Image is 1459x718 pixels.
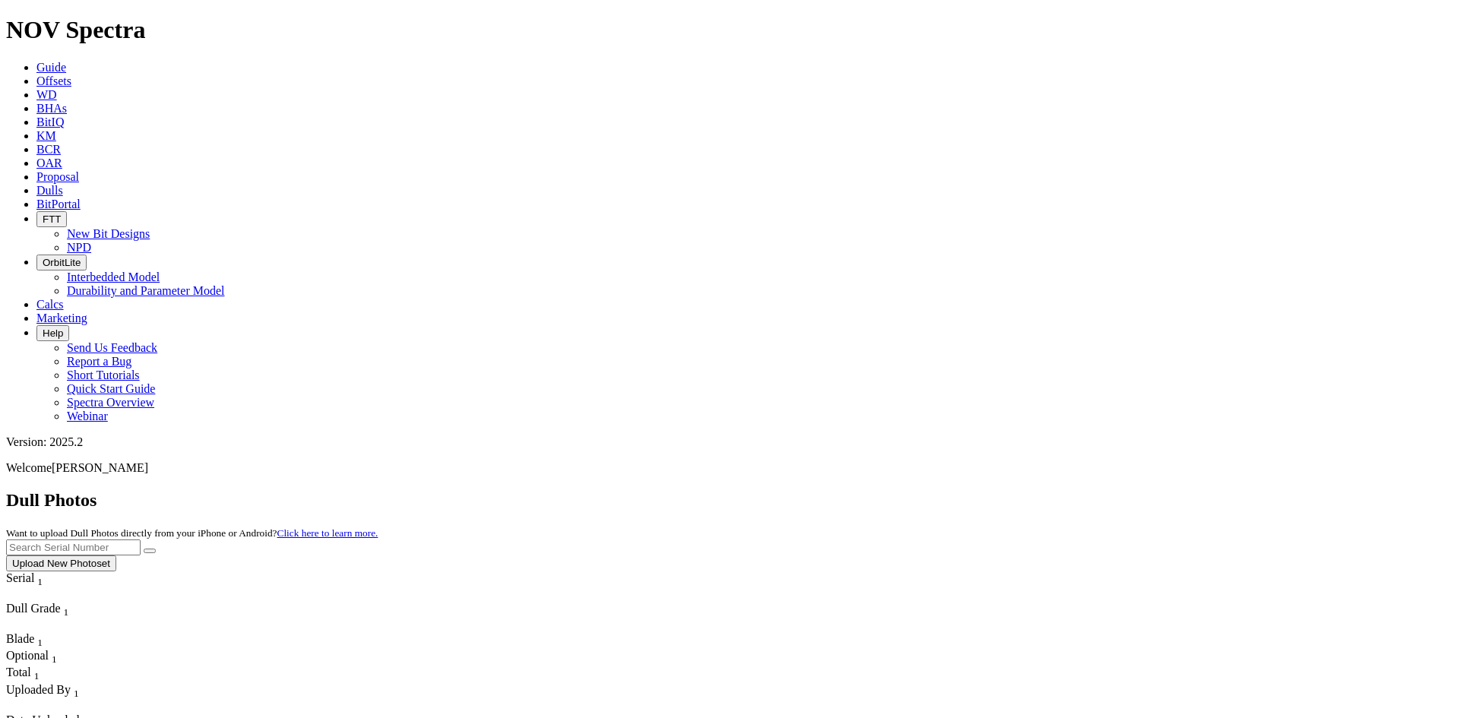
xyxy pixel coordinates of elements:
[6,683,150,713] div: Sort None
[36,143,61,156] a: BCR
[67,241,91,254] a: NPD
[34,666,40,678] span: Sort None
[6,571,71,602] div: Sort None
[6,632,59,649] div: Sort None
[67,270,160,283] a: Interbedded Model
[43,327,63,339] span: Help
[36,88,57,101] a: WD
[67,410,108,422] a: Webinar
[52,461,148,474] span: [PERSON_NAME]
[36,211,67,227] button: FTT
[52,653,57,665] sub: 1
[36,102,67,115] a: BHAs
[36,157,62,169] a: OAR
[6,666,59,682] div: Sort None
[67,284,225,297] a: Durability and Parameter Model
[37,576,43,587] sub: 1
[37,637,43,648] sub: 1
[34,671,40,682] sub: 1
[6,683,71,696] span: Uploaded By
[6,527,378,539] small: Want to upload Dull Photos directly from your iPhone or Android?
[52,649,57,662] span: Sort None
[74,688,79,699] sub: 1
[6,571,34,584] span: Serial
[6,555,116,571] button: Upload New Photoset
[6,666,31,678] span: Total
[74,683,79,696] span: Sort None
[6,602,61,615] span: Dull Grade
[36,198,81,210] a: BitPortal
[6,683,150,700] div: Uploaded By Sort None
[67,341,157,354] a: Send Us Feedback
[6,490,1453,511] h2: Dull Photos
[277,527,378,539] a: Click here to learn more.
[67,382,155,395] a: Quick Start Guide
[6,602,112,618] div: Dull Grade Sort None
[36,255,87,270] button: OrbitLite
[36,74,71,87] a: Offsets
[43,214,61,225] span: FTT
[36,312,87,324] a: Marketing
[67,396,154,409] a: Spectra Overview
[6,649,59,666] div: Optional Sort None
[6,16,1453,44] h1: NOV Spectra
[6,618,112,632] div: Column Menu
[36,325,69,341] button: Help
[6,435,1453,449] div: Version: 2025.2
[36,298,64,311] a: Calcs
[37,632,43,645] span: Sort None
[6,649,59,666] div: Sort None
[6,649,49,662] span: Optional
[6,571,71,588] div: Serial Sort None
[36,170,79,183] a: Proposal
[6,602,112,632] div: Sort None
[6,666,59,682] div: Total Sort None
[64,606,69,618] sub: 1
[64,602,69,615] span: Sort None
[6,632,34,645] span: Blade
[67,355,131,368] a: Report a Bug
[36,184,63,197] a: Dulls
[36,115,64,128] a: BitIQ
[6,700,150,713] div: Column Menu
[67,368,140,381] a: Short Tutorials
[6,461,1453,475] p: Welcome
[6,632,59,649] div: Blade Sort None
[6,539,141,555] input: Search Serial Number
[36,61,66,74] a: Guide
[37,571,43,584] span: Sort None
[43,257,81,268] span: OrbitLite
[67,227,150,240] a: New Bit Designs
[36,129,56,142] a: KM
[6,588,71,602] div: Column Menu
